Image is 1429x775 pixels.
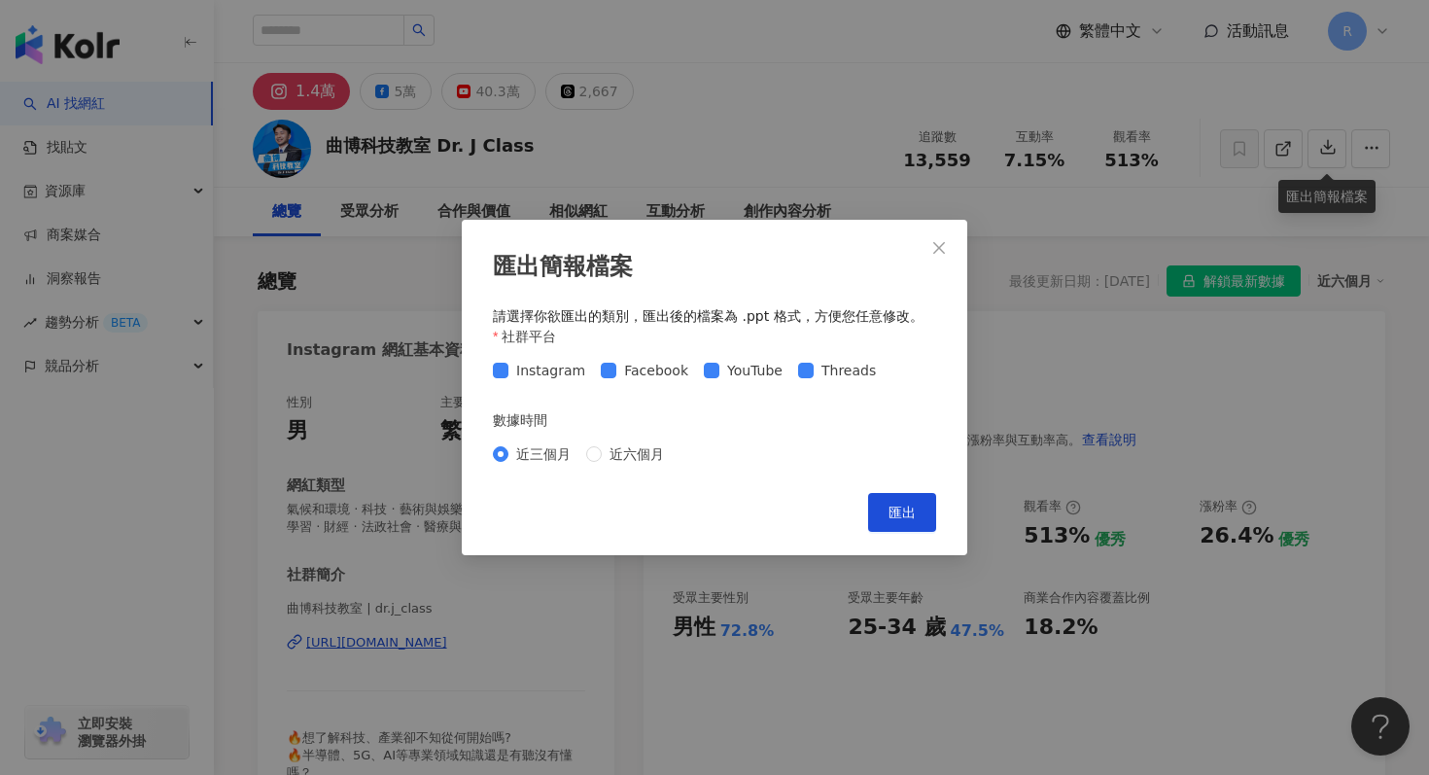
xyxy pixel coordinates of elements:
span: Instagram [508,360,593,381]
span: YouTube [719,360,790,381]
span: 近六個月 [602,443,672,465]
span: 匯出 [889,505,916,520]
div: 匯出簡報檔案 [493,251,936,284]
label: 數據時間 [493,409,561,431]
button: 匯出 [868,493,936,532]
span: close [931,240,947,256]
span: Facebook [616,360,696,381]
span: Threads [814,360,884,381]
button: Close [920,229,958,267]
label: 社群平台 [493,326,571,347]
span: 近三個月 [508,443,578,465]
div: 請選擇你欲匯出的類別，匯出後的檔案為 .ppt 格式，方便您任意修改。 [493,307,936,327]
